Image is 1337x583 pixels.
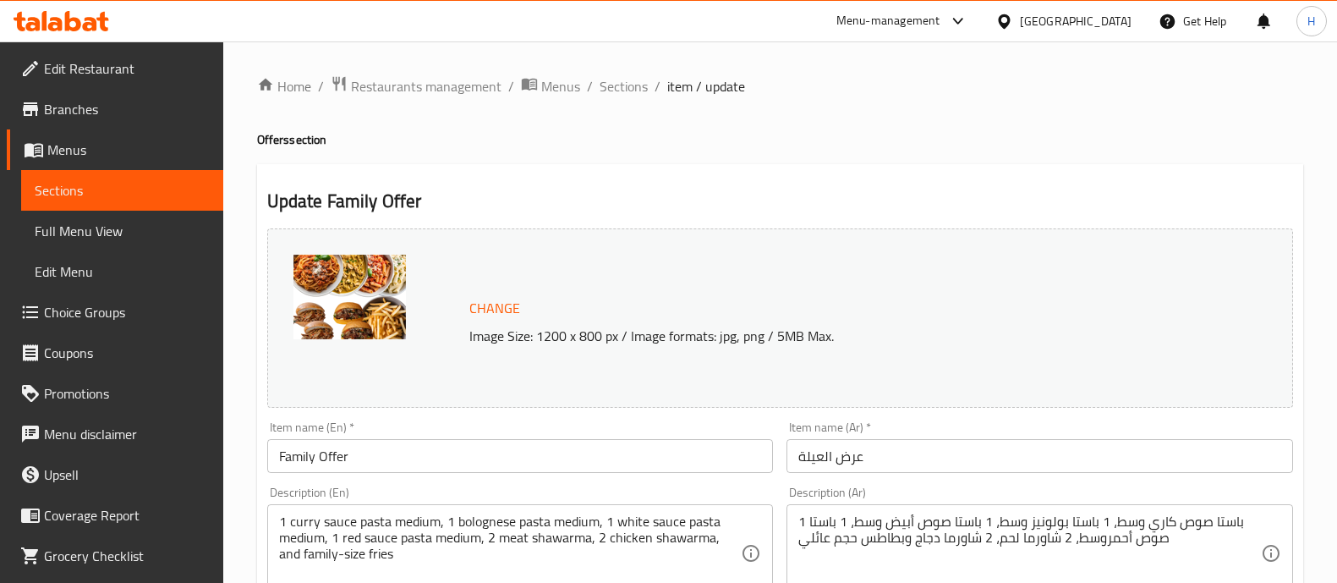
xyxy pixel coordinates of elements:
[257,76,311,96] a: Home
[7,454,223,495] a: Upsell
[257,75,1303,97] nav: breadcrumb
[655,76,660,96] li: /
[44,58,210,79] span: Edit Restaurant
[7,292,223,333] a: Choice Groups
[7,89,223,129] a: Branches
[541,76,580,96] span: Menus
[7,48,223,89] a: Edit Restaurant
[587,76,593,96] li: /
[318,76,324,96] li: /
[463,326,1193,346] p: Image Size: 1200 x 800 px / Image formats: jpg, png / 5MB Max.
[35,221,210,241] span: Full Menu View
[267,189,1293,214] h2: Update Family Offer
[267,439,774,473] input: Enter name En
[44,343,210,363] span: Coupons
[44,505,210,525] span: Coverage Report
[331,75,501,97] a: Restaurants management
[600,76,648,96] a: Sections
[7,536,223,576] a: Grocery Checklist
[7,495,223,536] a: Coverage Report
[293,255,406,339] img: mmw_638637314044168925
[7,333,223,373] a: Coupons
[44,99,210,119] span: Branches
[836,11,940,31] div: Menu-management
[21,251,223,292] a: Edit Menu
[257,131,1303,148] h4: Offers section
[351,76,501,96] span: Restaurants management
[521,75,580,97] a: Menus
[1020,12,1132,30] div: [GEOGRAPHIC_DATA]
[44,465,210,485] span: Upsell
[7,414,223,454] a: Menu disclaimer
[21,211,223,251] a: Full Menu View
[7,373,223,414] a: Promotions
[44,383,210,404] span: Promotions
[44,546,210,566] span: Grocery Checklist
[1307,12,1315,30] span: H
[469,296,520,321] span: Change
[7,129,223,170] a: Menus
[44,302,210,322] span: Choice Groups
[463,291,527,326] button: Change
[786,439,1293,473] input: Enter name Ar
[667,76,745,96] span: item / update
[21,170,223,211] a: Sections
[508,76,514,96] li: /
[35,261,210,282] span: Edit Menu
[35,180,210,201] span: Sections
[47,140,210,160] span: Menus
[44,424,210,444] span: Menu disclaimer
